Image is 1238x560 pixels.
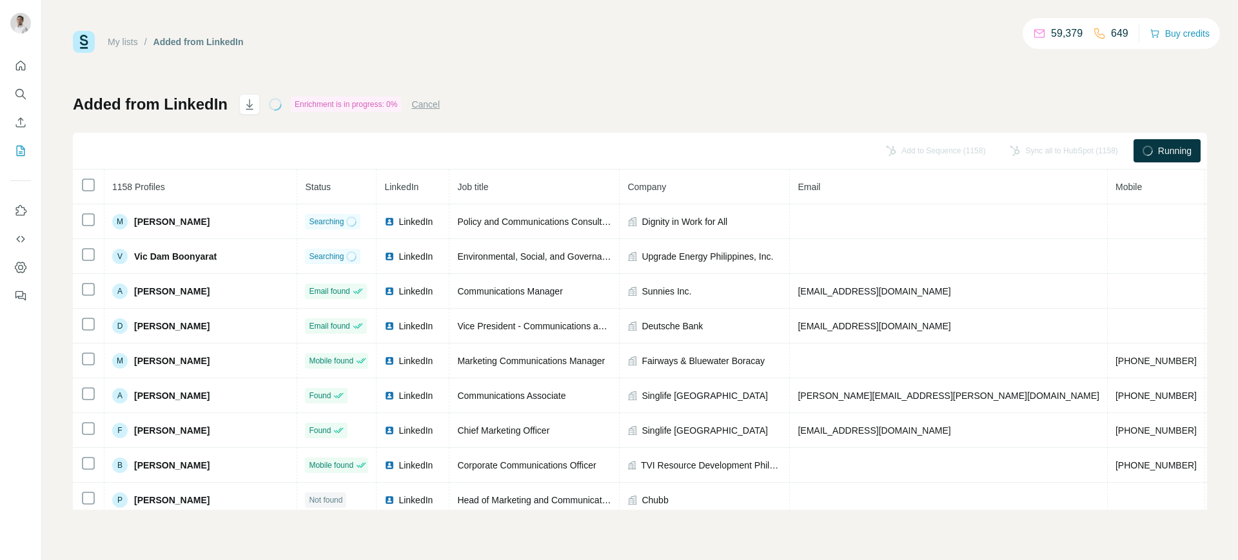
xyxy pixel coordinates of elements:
span: Found [309,390,331,401]
div: M [112,353,128,369]
span: [PHONE_NUMBER] [1115,425,1197,436]
span: [EMAIL_ADDRESS][DOMAIN_NAME] [798,286,950,296]
span: LinkedIn [398,354,433,367]
span: Communications Manager [457,286,562,296]
img: Surfe Logo [73,31,95,53]
img: LinkedIn logo [384,251,395,262]
span: Mobile found [309,355,353,367]
span: [PERSON_NAME] [134,354,210,367]
button: Cancel [411,98,440,111]
span: Singlife [GEOGRAPHIC_DATA] [642,389,768,402]
span: Dignity in Work for All [642,215,727,228]
span: LinkedIn [398,285,433,298]
img: LinkedIn logo [384,391,395,401]
span: [PHONE_NUMBER] [1115,460,1197,470]
span: Found [309,425,331,436]
img: LinkedIn logo [384,356,395,366]
div: P [112,492,128,508]
button: Use Surfe on LinkedIn [10,199,31,222]
span: 1158 Profiles [112,182,165,192]
span: Email found [309,285,349,297]
div: M [112,214,128,229]
div: A [112,388,128,403]
span: Policy and Communications Consultant [457,217,614,227]
span: [PERSON_NAME] [134,494,210,507]
span: Company [627,182,666,192]
span: Vic Dam Boonyarat [134,250,217,263]
span: Fairways & Bluewater Boracay [642,354,765,367]
button: Dashboard [10,256,31,279]
span: [PERSON_NAME] [134,389,210,402]
span: [PERSON_NAME][EMAIL_ADDRESS][PERSON_NAME][DOMAIN_NAME] [798,391,1099,401]
p: 59,379 [1051,26,1083,41]
span: Corporate Communications Officer [457,460,596,470]
span: [PHONE_NUMBER] [1115,391,1197,401]
button: My lists [10,139,31,162]
a: My lists [108,37,138,47]
button: Feedback [10,284,31,307]
span: [PERSON_NAME] [134,285,210,298]
div: V [112,249,128,264]
span: Sunnies Inc. [642,285,691,298]
img: Avatar [10,13,31,34]
div: B [112,458,128,473]
button: Search [10,82,31,106]
div: Enrichment is in progress: 0% [291,97,401,112]
span: [PERSON_NAME] [134,424,210,437]
div: A [112,284,128,299]
button: Use Surfe API [10,227,31,251]
span: [PHONE_NUMBER] [1115,356,1197,366]
button: Buy credits [1150,24,1210,43]
span: Upgrade Energy Philippines, Inc. [642,250,773,263]
div: Added from LinkedIn [153,35,244,48]
span: [EMAIL_ADDRESS][DOMAIN_NAME] [798,425,950,436]
img: LinkedIn logo [384,286,395,296]
img: LinkedIn logo [384,425,395,436]
span: Environmental, Social, and Governance (ESG) and Communications Officer [457,251,760,262]
span: [PERSON_NAME] [134,459,210,472]
span: Running [1158,144,1192,157]
span: Email [798,182,820,192]
span: LinkedIn [398,494,433,507]
span: Mobile found [309,459,353,471]
span: Status [305,182,331,192]
span: Email found [309,320,349,332]
span: Deutsche Bank [642,320,703,333]
span: LinkedIn [398,250,433,263]
span: LinkedIn [398,459,433,472]
img: LinkedIn logo [384,460,395,470]
h1: Added from LinkedIn [73,94,228,115]
span: Marketing Communications Manager [457,356,605,366]
span: Vice President - Communications and Corporate Social Responsibility [457,321,736,331]
li: / [144,35,147,48]
span: Head of Marketing and Communications/Executive Assistant to the Director [457,495,758,505]
span: LinkedIn [398,215,433,228]
span: Singlife [GEOGRAPHIC_DATA] [642,424,768,437]
p: 649 [1111,26,1128,41]
div: D [112,318,128,334]
img: LinkedIn logo [384,217,395,227]
button: Enrich CSV [10,111,31,134]
div: F [112,423,128,438]
span: [PERSON_NAME] [134,215,210,228]
span: [EMAIL_ADDRESS][DOMAIN_NAME] [798,321,950,331]
span: Communications Associate [457,391,565,401]
img: LinkedIn logo [384,321,395,331]
span: TVI Resource Development Phils., Inc. [641,459,781,472]
span: Searching [309,216,344,227]
span: LinkedIn [398,424,433,437]
span: Searching [309,251,344,262]
span: Chief Marketing Officer [457,425,549,436]
img: LinkedIn logo [384,495,395,505]
span: Chubb [642,494,668,507]
span: [PERSON_NAME] [134,320,210,333]
span: Job title [457,182,488,192]
span: LinkedIn [398,320,433,333]
span: LinkedIn [384,182,418,192]
span: LinkedIn [398,389,433,402]
button: Quick start [10,54,31,77]
span: Not found [309,494,342,506]
span: Mobile [1115,182,1142,192]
